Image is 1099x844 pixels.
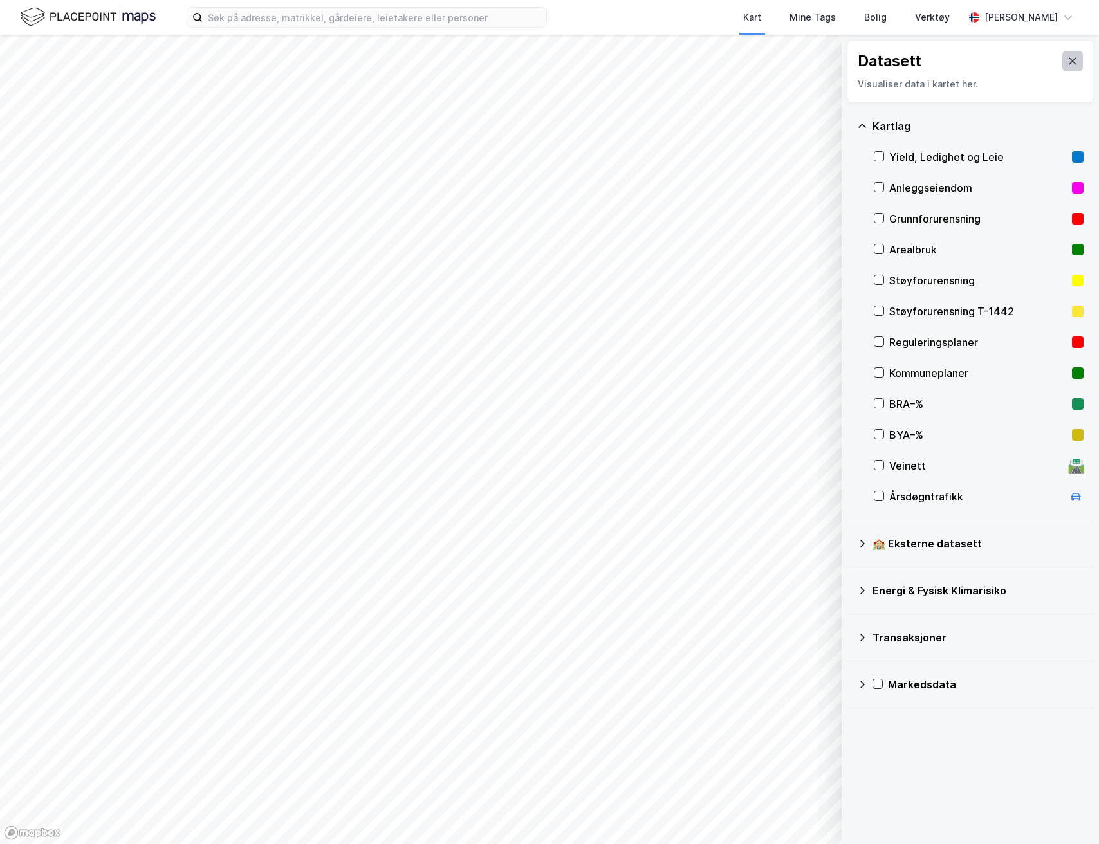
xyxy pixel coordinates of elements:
div: Arealbruk [889,242,1067,257]
iframe: Chat Widget [1035,782,1099,844]
div: Visualiser data i kartet her. [858,77,1083,92]
div: 🏫 Eksterne datasett [873,536,1084,551]
div: Årsdøgntrafikk [889,489,1063,504]
div: Transaksjoner [873,630,1084,645]
div: 🛣️ [1067,457,1085,474]
div: Markedsdata [888,677,1084,692]
input: Søk på adresse, matrikkel, gårdeiere, leietakere eller personer [203,8,546,27]
div: Støyforurensning [889,273,1067,288]
div: Kontrollprogram for chat [1035,782,1099,844]
div: BRA–% [889,396,1067,412]
div: BYA–% [889,427,1067,443]
div: Energi & Fysisk Klimarisiko [873,583,1084,598]
div: Veinett [889,458,1063,473]
img: logo.f888ab2527a4732fd821a326f86c7f29.svg [21,6,156,28]
div: Mine Tags [790,10,836,25]
div: Grunnforurensning [889,211,1067,226]
div: Reguleringsplaner [889,335,1067,350]
div: Kartlag [873,118,1084,134]
div: [PERSON_NAME] [984,10,1058,25]
a: Mapbox homepage [4,825,60,840]
div: Datasett [858,51,921,71]
div: Anleggseiendom [889,180,1067,196]
div: Bolig [864,10,887,25]
div: Kommuneplaner [889,365,1067,381]
div: Verktøy [915,10,950,25]
div: Yield, Ledighet og Leie [889,149,1067,165]
div: Støyforurensning T-1442 [889,304,1067,319]
div: Kart [743,10,761,25]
